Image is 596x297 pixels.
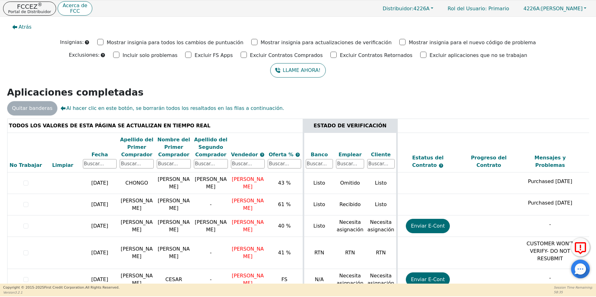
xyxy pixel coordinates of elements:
[336,151,364,158] div: Emplear
[231,159,265,168] input: Buscar...
[81,215,118,237] td: [DATE]
[63,9,87,14] p: FCC
[334,269,366,290] td: Necesita asignación
[517,4,593,13] button: 4226A:[PERSON_NAME]
[195,52,233,59] p: Excluir FS Apps
[340,52,412,59] p: Excluir Contratos Retornados
[83,151,117,158] div: Fecha
[521,221,579,228] p: -
[406,272,450,287] button: Enviar E-Cont
[366,172,397,194] td: Listo
[409,39,536,46] p: Mostrar insignia para el nuevo código de problema
[157,159,191,168] input: Buscar...
[412,155,444,168] span: Estatus del Contrato
[406,219,450,233] button: Enviar E-Cont
[460,154,518,169] div: Progreso del Contrato
[192,215,229,237] td: [PERSON_NAME]
[278,223,291,229] span: 40 %
[157,136,191,158] div: Nombre del Primer Comprador
[441,2,515,15] p: Primario
[155,215,192,237] td: [PERSON_NAME]
[278,250,291,256] span: 41 %
[521,274,579,282] p: -
[303,194,334,215] td: Listo
[306,122,395,130] div: ESTADO DE VERIFICACIÓN
[306,151,333,158] div: Banco
[85,285,119,290] span: All Rights Reserved.
[232,219,264,233] span: [PERSON_NAME]
[334,172,366,194] td: Omitido
[81,269,118,290] td: [DATE]
[232,273,264,286] span: [PERSON_NAME]
[571,238,590,257] button: Reportar Error a FCC
[123,52,177,59] p: Incluir solo problemas
[194,136,228,158] div: Apellido del Segundo Comprador
[250,52,323,59] p: Excluir Contratos Comprados
[270,63,325,78] button: LLAME AHORA!
[376,4,440,13] button: Distribuidor:4226A
[306,159,333,168] input: Buscar...
[58,1,92,16] button: Acerca deFCC
[366,269,397,290] td: Necesita asignación
[521,178,579,185] p: Purchased [DATE]
[63,3,87,8] p: Acerca de
[120,159,154,168] input: Buscar...
[8,3,51,10] p: FCCEZ
[155,269,192,290] td: CESAR
[554,290,593,295] p: 58:35
[334,194,366,215] td: Recibido
[118,237,155,269] td: [PERSON_NAME]
[366,194,397,215] td: Listo
[523,6,583,12] span: [PERSON_NAME]
[367,159,395,168] input: Buscar...
[192,172,229,194] td: [PERSON_NAME]
[232,246,264,259] span: [PERSON_NAME]
[3,285,119,290] p: Copyright © 2015- 2025 First Credit Corporation.
[9,162,43,169] div: No Trabajar
[448,6,487,12] span: Rol del Usuario :
[118,194,155,215] td: [PERSON_NAME]
[192,269,229,290] td: -
[336,159,364,168] input: Buscar...
[7,20,37,34] button: Atrás
[19,23,32,31] span: Atrás
[303,237,334,269] td: RTN
[268,159,301,168] input: Buscar...
[366,215,397,237] td: Necesita asignación
[155,237,192,269] td: [PERSON_NAME]
[303,269,334,290] td: N/A
[303,215,334,237] td: Listo
[118,269,155,290] td: [PERSON_NAME]
[232,176,264,190] span: [PERSON_NAME]
[60,39,84,46] p: Insignias:
[46,162,80,169] div: Limpiar
[120,136,154,158] div: Apellido del Primer Comprador
[334,237,366,269] td: RTN
[231,152,260,158] span: Vendedor
[192,237,229,269] td: -
[383,6,430,12] span: 4226A
[37,2,42,7] sup: ®
[3,2,56,16] button: FCCEZ®Portal de Distribuidor
[118,215,155,237] td: [PERSON_NAME]
[7,87,144,98] strong: Aplicaciones completadas
[194,159,228,168] input: Buscar...
[9,122,301,130] div: TODOS LOS VALORES DE ESTA PÁGINA SE ACTUALIZAN EN TIEMPO REAL
[60,105,284,112] span: Al hacer clic en este botón, se borrarán todos los resaltados en las filas a continuación.
[155,172,192,194] td: [PERSON_NAME]
[118,172,155,194] td: CHONGO
[155,194,192,215] td: [PERSON_NAME]
[269,152,295,158] span: Oferta %
[521,154,579,169] div: Mensajes y Problemas
[83,159,117,168] input: Buscar...
[281,276,287,282] span: FS
[232,198,264,211] span: [PERSON_NAME]
[521,240,579,262] p: CUSTOMER WON’T VERIFY- DO NOT RESUBMIT
[441,2,515,15] a: Rol del Usuario: Primario
[261,39,392,46] p: Mostrar insignia para actualizaciones de verificación
[366,237,397,269] td: RTN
